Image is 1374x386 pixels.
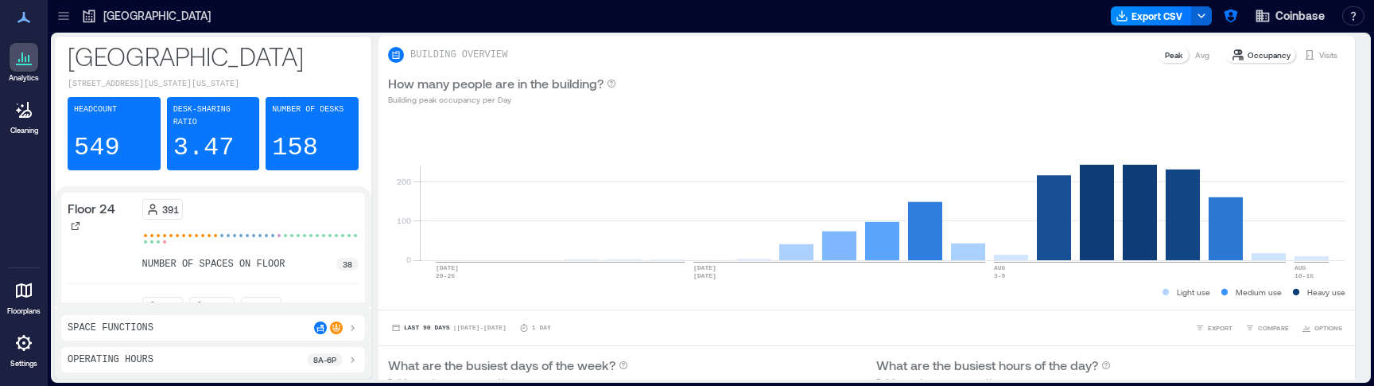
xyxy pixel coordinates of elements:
[4,38,44,88] a: Analytics
[388,320,510,336] button: Last 90 Days |[DATE]-[DATE]
[68,322,153,334] p: Space Functions
[68,199,115,218] p: Floor 24
[388,93,616,106] p: Building peak occupancy per Day
[142,258,285,271] p: number of spaces on floor
[162,203,179,216] p: 391
[397,216,411,225] tspan: 100
[994,272,1006,279] text: 3-9
[693,264,716,271] text: [DATE]
[103,8,211,24] p: [GEOGRAPHIC_DATA]
[1177,286,1210,298] p: Light use
[994,264,1006,271] text: AUG
[162,301,179,314] p: 158
[532,323,551,333] p: 1 Day
[206,301,209,314] p: /
[1250,3,1329,29] button: Coinbase
[74,103,117,116] p: Headcount
[1294,264,1306,271] text: AUG
[1319,49,1337,61] p: Visits
[313,353,336,366] p: 8a - 6p
[272,132,318,164] p: 158
[74,132,120,164] p: 549
[1236,286,1282,298] p: Medium use
[173,103,254,129] p: Desk-sharing ratio
[1258,323,1289,333] span: COMPARE
[876,356,1098,375] p: What are the busiest hours of the day?
[173,132,235,164] p: 3.47
[1165,49,1182,61] p: Peak
[68,353,153,366] p: Operating Hours
[272,103,343,116] p: Number of Desks
[1314,323,1342,333] span: OPTIONS
[1208,323,1232,333] span: EXPORT
[388,356,615,375] p: What are the busiest days of the week?
[225,301,231,314] p: 1
[2,271,45,321] a: Floorplans
[1298,320,1345,336] button: OPTIONS
[388,74,604,93] p: How many people are in the building?
[410,49,507,61] p: BUILDING OVERVIEW
[68,297,115,316] p: Floor 25
[68,40,359,72] p: [GEOGRAPHIC_DATA]
[406,255,411,264] tspan: 0
[261,301,278,314] p: 158
[7,306,41,316] p: Floorplans
[1192,320,1236,336] button: EXPORT
[1248,49,1291,61] p: Occupancy
[1294,272,1314,279] text: 10-16
[693,272,716,279] text: [DATE]
[436,272,455,279] text: 20-26
[1275,8,1325,24] span: Coinbase
[9,73,39,83] p: Analytics
[436,264,459,271] text: [DATE]
[68,78,359,91] p: [STREET_ADDRESS][US_STATE][US_STATE]
[10,359,37,368] p: Settings
[1242,320,1292,336] button: COMPARE
[1195,49,1209,61] p: Avg
[10,126,38,135] p: Cleaning
[343,258,352,271] p: 38
[1111,6,1192,25] button: Export CSV
[5,324,43,373] a: Settings
[1307,286,1345,298] p: Heavy use
[4,91,44,140] a: Cleaning
[397,177,411,186] tspan: 200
